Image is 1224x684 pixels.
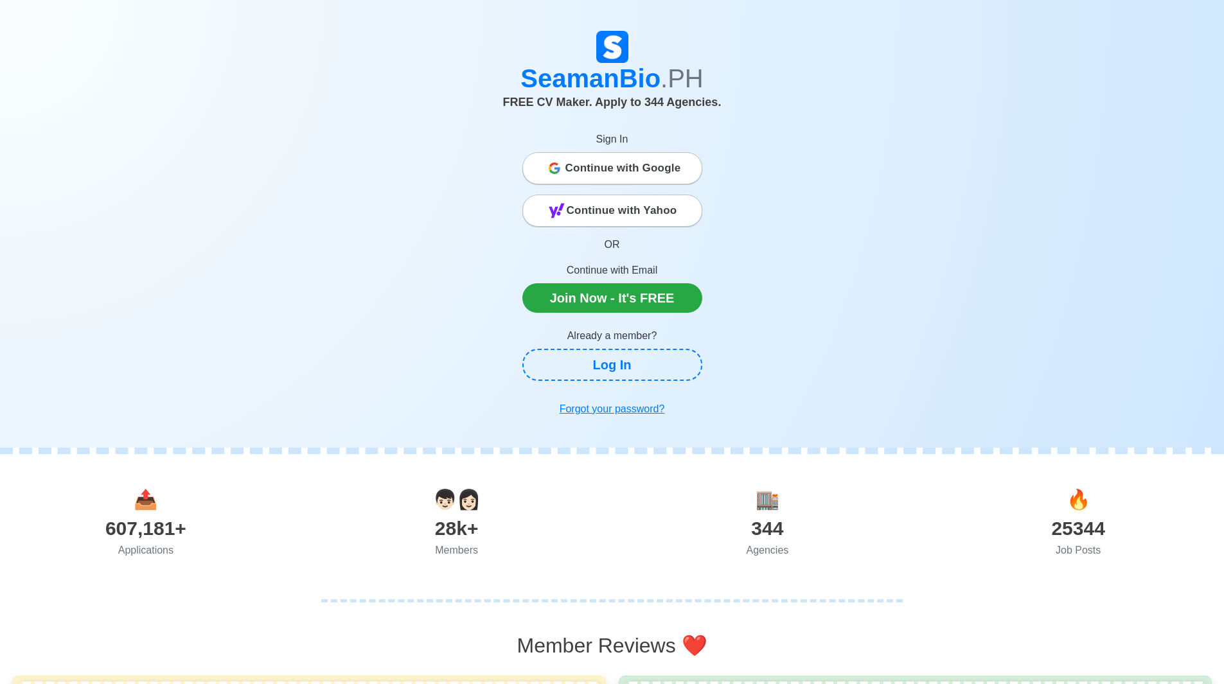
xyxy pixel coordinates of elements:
p: Already a member? [522,328,702,344]
p: OR [522,237,702,252]
span: users [433,489,481,510]
div: Members [301,543,612,558]
u: Forgot your password? [560,403,665,414]
span: .PH [661,64,704,92]
span: jobs [1067,489,1090,510]
div: 28k+ [301,514,612,543]
span: Continue with Yahoo [567,198,677,224]
h2: Member Reviews [10,633,1214,658]
a: Join Now - It's FREE [522,283,702,313]
a: Forgot your password? [522,396,702,422]
h1: SeamanBio [256,63,969,94]
div: Agencies [612,543,923,558]
span: emoji [682,634,707,657]
button: Continue with Yahoo [522,195,702,227]
span: applications [134,489,157,510]
span: agencies [756,489,779,510]
span: FREE CV Maker. Apply to 344 Agencies. [503,96,722,109]
button: Continue with Google [522,152,702,184]
p: Continue with Email [522,263,702,278]
img: Logo [596,31,628,63]
span: Continue with Google [565,155,681,181]
div: 344 [612,514,923,543]
p: Sign In [522,132,702,147]
a: Log In [522,349,702,381]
